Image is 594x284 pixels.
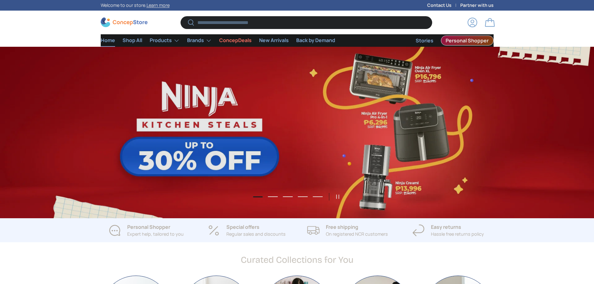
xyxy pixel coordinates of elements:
a: Contact Us [427,2,460,9]
a: Free shipping On registered NCR customers [302,223,393,238]
a: New Arrivals [259,34,289,46]
summary: Products [146,34,183,47]
p: Hassle free returns policy [431,231,484,238]
h2: Curated Collections for You [241,254,354,266]
a: Special offers Regular sales and discounts [201,223,292,238]
strong: Free shipping [326,224,358,230]
a: Easy returns Hassle free returns policy [403,223,494,238]
p: On registered NCR customers [326,231,388,238]
a: Learn more [147,2,170,8]
a: Shop All [123,34,142,46]
nav: Primary [101,34,335,47]
a: ConcepDeals [219,34,252,46]
strong: Special offers [226,224,259,230]
img: ConcepStore [101,17,147,27]
p: Regular sales and discounts [226,231,286,238]
a: Brands [187,34,212,47]
summary: Brands [183,34,215,47]
a: Personal Shopper Expert help, tailored to you [101,223,191,238]
nav: Secondary [401,34,494,47]
a: Back by Demand [296,34,335,46]
a: Stories [416,35,433,47]
a: Home [101,34,115,46]
p: Welcome to our store. [101,2,170,9]
strong: Personal Shopper [127,224,170,230]
a: Products [150,34,180,47]
span: Personal Shopper [446,38,489,43]
a: Partner with us [460,2,494,9]
strong: Easy returns [431,224,461,230]
p: Expert help, tailored to you [127,231,184,238]
a: Personal Shopper [441,36,494,46]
